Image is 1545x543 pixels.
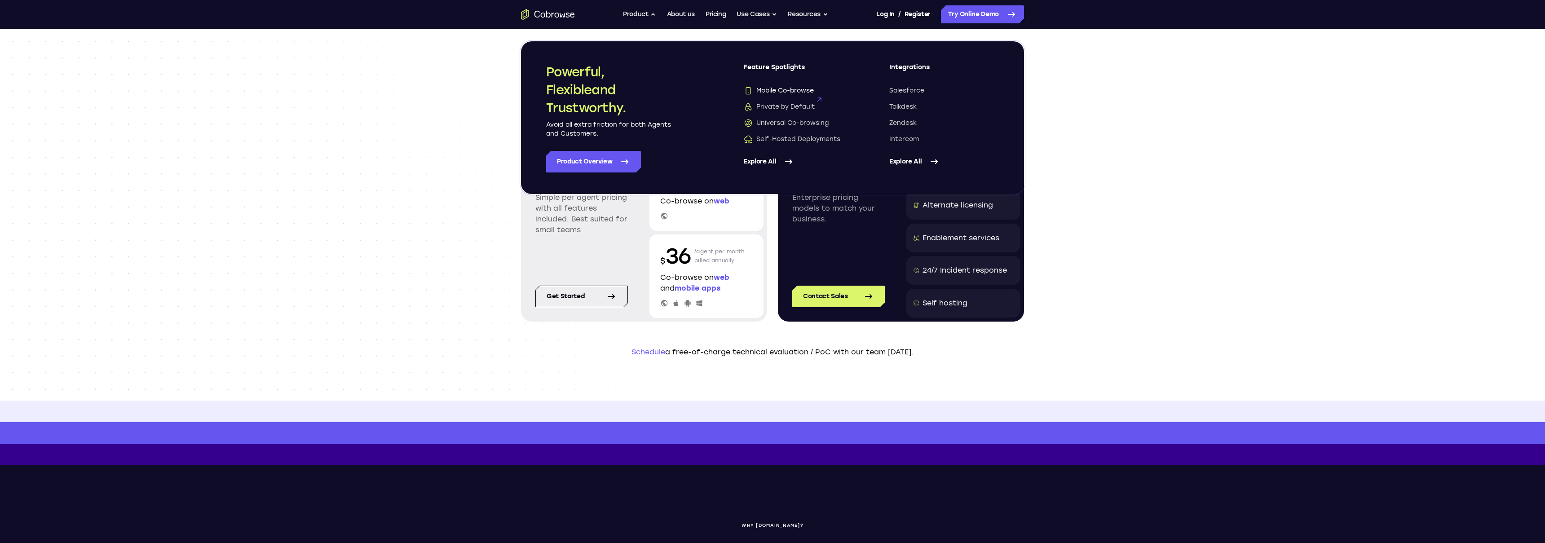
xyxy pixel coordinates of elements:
span: Integrations [889,63,999,79]
div: Self hosting [923,298,967,309]
button: Resources [788,5,828,23]
a: Mobile Co-browseMobile Co-browse [744,86,853,95]
a: Product Overview [546,151,641,172]
a: Salesforce [889,86,999,95]
span: mobile apps [675,284,720,292]
p: Avoid all extra friction for both Agents and Customers. [546,120,672,138]
img: Self-Hosted Deployments [744,135,753,144]
div: Alternate licensing [923,200,993,211]
a: Zendesk [889,119,999,128]
a: Intercom [889,135,999,144]
a: Explore All [744,151,853,172]
span: Zendesk [889,119,917,128]
span: Feature Spotlights [744,63,853,79]
a: Get started [535,286,628,307]
a: Self-Hosted DeploymentsSelf-Hosted Deployments [744,135,853,144]
a: Private by DefaultPrivate by Default [744,102,853,111]
span: Private by Default [744,102,815,111]
img: Universal Co-browsing [744,119,753,128]
a: Log In [876,5,894,23]
span: web [714,273,729,282]
p: Enterprise pricing models to match your business. [792,192,885,225]
span: $ [660,256,666,266]
a: Contact Sales [792,286,885,307]
span: Salesforce [889,86,924,95]
a: Schedule [631,348,665,356]
p: 36 [660,242,691,270]
a: Register [905,5,931,23]
span: Self-Hosted Deployments [744,135,840,144]
h2: Powerful, Flexible and Trustworthy. [546,63,672,117]
span: / [898,9,901,20]
button: Product [623,5,656,23]
button: Use Cases [737,5,777,23]
div: Enablement services [923,233,999,243]
div: 24/7 Incident response [923,265,1007,276]
p: /agent per month billed annually [694,242,745,270]
a: Try Online Demo [941,5,1024,23]
p: a free-of-charge technical evaluation / PoC with our team [DATE]. [521,347,1024,358]
span: Intercom [889,135,919,144]
p: Co-browse on [660,196,753,207]
span: web [714,197,729,205]
a: Pricing [706,5,726,23]
a: Go to the home page [521,9,575,20]
p: Simple per agent pricing with all features included. Best suited for small teams. [535,192,628,235]
a: Explore All [889,151,999,172]
a: About us [667,5,695,23]
span: Talkdesk [889,102,917,111]
p: WHY [DOMAIN_NAME]? [521,523,1024,528]
img: Mobile Co-browse [744,86,753,95]
span: Universal Co-browsing [744,119,829,128]
a: Universal Co-browsingUniversal Co-browsing [744,119,853,128]
a: Talkdesk [889,102,999,111]
span: Mobile Co-browse [744,86,814,95]
img: Private by Default [744,102,753,111]
p: Co-browse on and [660,272,753,294]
